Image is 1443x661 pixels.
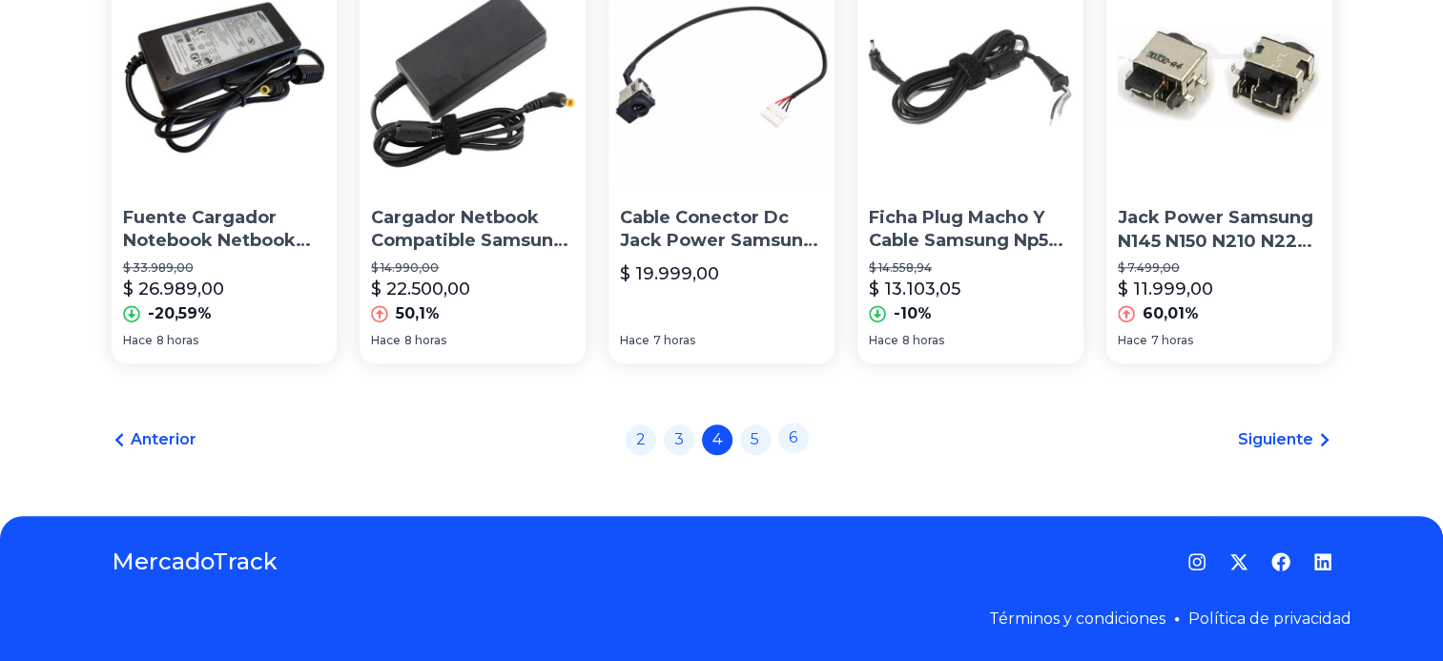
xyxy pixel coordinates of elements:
span: 8 horas [156,333,198,348]
a: Instagram [1187,552,1206,571]
p: 50,1% [396,302,440,325]
span: 7 horas [653,333,695,348]
a: Política de privacidad [1188,609,1351,628]
p: $ 14.558,94 [869,260,1072,276]
p: $ 11.999,00 [1118,276,1213,302]
a: 6 [778,423,809,453]
a: 5 [740,424,771,455]
a: Twitter [1229,552,1248,571]
span: Anterior [131,428,196,451]
p: $ 19.999,00 [620,260,719,287]
span: Hace [620,333,649,348]
p: Cargador Netbook Compatible Samsung Ativ Book 2 4 6 8 Np270 [371,206,574,254]
p: $ 33.989,00 [123,260,326,276]
span: Hace [123,333,153,348]
a: Anterior [112,428,196,451]
p: Fuente Cargador Notebook Netbook Samsung [PERSON_NAME] [123,206,326,254]
a: Facebook [1271,552,1290,571]
p: $ 14.990,00 [371,260,574,276]
a: 2 [626,424,656,455]
p: $ 22.500,00 [371,276,470,302]
a: LinkedIn [1313,552,1332,571]
span: 7 horas [1151,333,1193,348]
p: -10% [894,302,932,325]
p: $ 26.989,00 [123,276,224,302]
a: MercadoTrack [112,547,278,577]
span: Hace [869,333,898,348]
span: Hace [371,333,401,348]
p: Cable Conector Dc Jack Power Samsung Np270 Np300 Series [620,206,823,254]
p: 60,01% [1143,302,1199,325]
p: Ficha Plug Macho Y Cable Samsung Np530 Ultrabook Zona Norte [869,206,1072,254]
a: Términos y condiciones [989,609,1165,628]
p: $ 7.499,00 [1118,260,1321,276]
p: Jack Power Samsung N145 N150 N210 N220 N250 Np-n145 Np-n230 [1118,206,1321,254]
span: 8 horas [404,333,446,348]
span: 8 horas [902,333,944,348]
span: Siguiente [1238,428,1313,451]
a: Siguiente [1238,428,1332,451]
a: 3 [664,424,694,455]
span: Hace [1118,333,1147,348]
p: -20,59% [148,302,212,325]
p: $ 13.103,05 [869,276,960,302]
